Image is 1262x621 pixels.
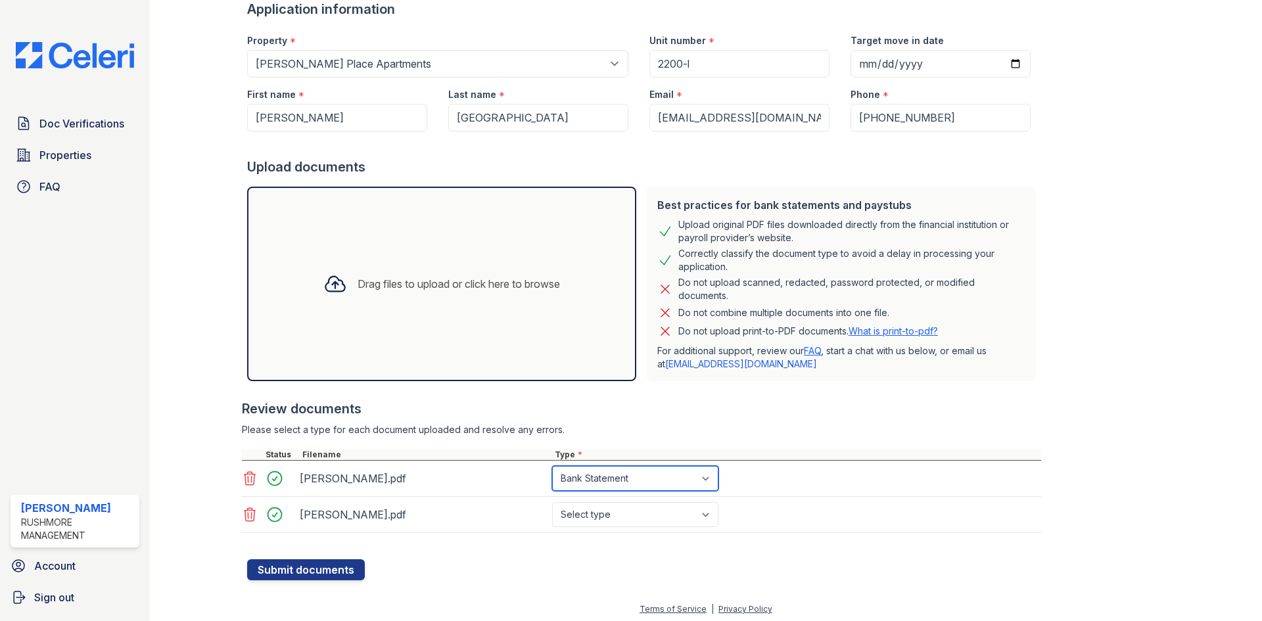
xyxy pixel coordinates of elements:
[358,276,560,292] div: Drag files to upload or click here to browse
[851,34,944,47] label: Target move in date
[300,504,547,525] div: [PERSON_NAME].pdf
[711,604,714,614] div: |
[263,449,300,460] div: Status
[34,558,76,574] span: Account
[11,173,139,200] a: FAQ
[5,42,145,68] img: CE_Logo_Blue-a8612792a0a2168367f1c8372b55b34899dd931a85d93a1a3d3e32e68fde9ad4.png
[300,449,552,460] div: Filename
[39,147,91,163] span: Properties
[34,589,74,605] span: Sign out
[649,34,706,47] label: Unit number
[678,325,938,338] p: Do not upload print-to-PDF documents.
[247,559,365,580] button: Submit documents
[5,584,145,610] a: Sign out
[39,116,124,131] span: Doc Verifications
[5,553,145,579] a: Account
[300,468,547,489] div: [PERSON_NAME].pdf
[247,158,1041,176] div: Upload documents
[678,276,1025,302] div: Do not upload scanned, redacted, password protected, or modified documents.
[39,179,60,195] span: FAQ
[247,34,287,47] label: Property
[665,358,817,369] a: [EMAIL_ADDRESS][DOMAIN_NAME]
[11,142,139,168] a: Properties
[678,218,1025,244] div: Upload original PDF files downloaded directly from the financial institution or payroll provider’...
[640,604,707,614] a: Terms of Service
[657,344,1025,371] p: For additional support, review our , start a chat with us below, or email us at
[678,247,1025,273] div: Correctly classify the document type to avoid a delay in processing your application.
[804,345,821,356] a: FAQ
[851,88,880,101] label: Phone
[21,500,134,516] div: [PERSON_NAME]
[242,400,1041,418] div: Review documents
[657,197,1025,213] div: Best practices for bank statements and paystubs
[448,88,496,101] label: Last name
[552,449,1041,460] div: Type
[718,604,772,614] a: Privacy Policy
[649,88,674,101] label: Email
[849,325,938,336] a: What is print-to-pdf?
[11,110,139,137] a: Doc Verifications
[678,305,889,321] div: Do not combine multiple documents into one file.
[247,88,296,101] label: First name
[242,423,1041,436] div: Please select a type for each document uploaded and resolve any errors.
[21,516,134,542] div: Rushmore Management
